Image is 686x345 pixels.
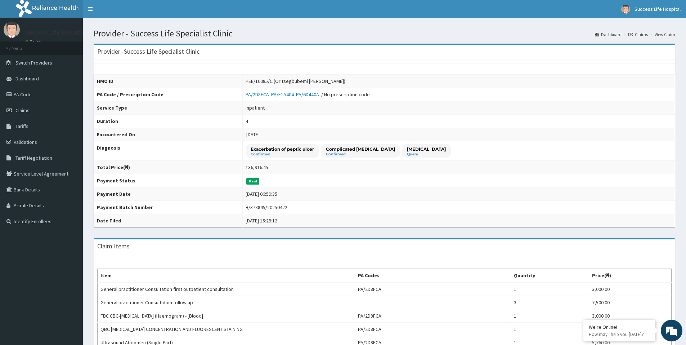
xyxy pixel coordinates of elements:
div: Inpatient [246,104,265,111]
div: We're Online! [589,324,650,330]
th: Payment Status [94,174,243,187]
h3: Claim Items [97,243,130,249]
td: 1 [511,323,589,336]
p: [MEDICAL_DATA] [407,146,446,152]
td: General practitioner Consultation first outpatient consultation [98,282,355,296]
span: Paid [246,178,259,185]
td: 3,000.00 [589,309,672,323]
td: PA/2D8FCA [355,323,511,336]
td: 1 [511,309,589,323]
a: PA/F1A404 [271,91,296,98]
div: [DATE] 06:59:35 [246,190,277,198]
div: [DATE] 15:29:12 [246,217,277,224]
div: / No prescription code [246,91,370,98]
span: Claims [15,107,30,114]
th: Service Type [94,101,243,115]
small: Confirmed [251,152,314,156]
p: Exacerbation of peptic ulcer [251,146,314,152]
img: User Image [621,5,630,14]
img: User Image [4,22,20,38]
div: 4 [246,118,248,125]
th: Quantity [511,269,589,283]
a: Claims [628,31,648,37]
p: How may I help you today? [589,331,650,337]
td: QBC [MEDICAL_DATA] CONCENTRATION AND FLUORESCENT STAINING [98,323,355,336]
small: Query [407,152,446,156]
a: PA/2D8FCA [246,91,271,98]
th: Payment Batch Number [94,201,243,214]
td: PA/2D8FCA [355,309,511,323]
h3: Provider - Success Life Specialist Clinic [97,48,199,55]
th: PA Codes [355,269,511,283]
td: 7,500.00 [589,296,672,309]
td: 3,000.00 [589,282,672,296]
span: Tariffs [15,123,28,129]
td: FBC CBC-[MEDICAL_DATA] (Haemogram) - [Blood] [98,309,355,323]
span: Switch Providers [15,59,52,66]
td: General practitioner Consultation follow up [98,296,355,309]
th: Encountered On [94,128,243,141]
span: Success Life Hospital [635,6,681,12]
h1: Provider - Success Life Specialist Clinic [94,29,675,38]
div: 136,916.45 [246,164,268,171]
th: Date Filed [94,214,243,227]
td: PA/2D8FCA [355,282,511,296]
th: PA Code / Prescription Code [94,88,243,101]
p: Complicated [MEDICAL_DATA] [326,146,395,152]
div: PEE/10085/C (Oritsegbubemi [PERSON_NAME]) [246,78,345,85]
th: HMO ID [94,75,243,88]
a: View Claim [655,31,675,37]
th: Payment Date [94,187,243,201]
td: 1 [511,282,589,296]
div: B/378845/20250422 [246,204,287,211]
th: Diagnosis [94,141,243,161]
th: Price(₦) [589,269,672,283]
span: Dashboard [15,75,39,82]
th: Duration [94,115,243,128]
small: Confirmed [326,152,395,156]
span: Tariff Negotiation [15,155,52,161]
a: Dashboard [595,31,622,37]
a: PA/6D440A [296,91,321,98]
th: Item [98,269,355,283]
span: [DATE] [246,131,260,138]
td: 3 [511,296,589,309]
p: Success Life Hospital [25,29,85,36]
th: Total Price(₦) [94,161,243,174]
a: Online [25,39,42,44]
